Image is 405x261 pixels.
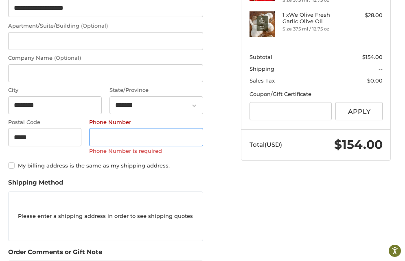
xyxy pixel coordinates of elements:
label: City [8,86,102,94]
label: Phone Number [89,118,203,126]
div: $28.00 [349,11,383,20]
span: $154.00 [362,54,383,60]
span: -- [379,65,383,72]
label: Apartment/Suite/Building [8,22,204,30]
label: Phone Number is required [89,148,203,154]
label: My billing address is the same as my shipping address. [8,162,204,169]
li: Size 375 ml / 12.75 oz [282,26,347,33]
span: $154.00 [334,137,383,152]
input: Gift Certificate or Coupon Code [250,102,332,120]
label: State/Province [109,86,203,94]
h4: 1 x We Olive Fresh Garlic Olive Oil [282,11,347,25]
p: We're away right now. Please check back later! [11,12,92,19]
label: Company Name [8,54,204,62]
span: $0.00 [367,77,383,84]
button: Open LiveChat chat widget [94,11,103,20]
span: Subtotal [250,54,272,60]
div: Coupon/Gift Certificate [250,90,383,98]
span: Total (USD) [250,141,282,148]
legend: Shipping Method [8,178,63,191]
p: Please enter a shipping address in order to see shipping quotes [9,208,203,224]
small: (Optional) [54,54,81,61]
button: Apply [335,102,383,120]
iframe: Google Customer Reviews [338,239,405,261]
span: Shipping [250,65,274,72]
legend: Order Comments [8,248,102,261]
label: Postal Code [8,118,81,126]
small: (Optional) [81,22,108,29]
span: Sales Tax [250,77,275,84]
